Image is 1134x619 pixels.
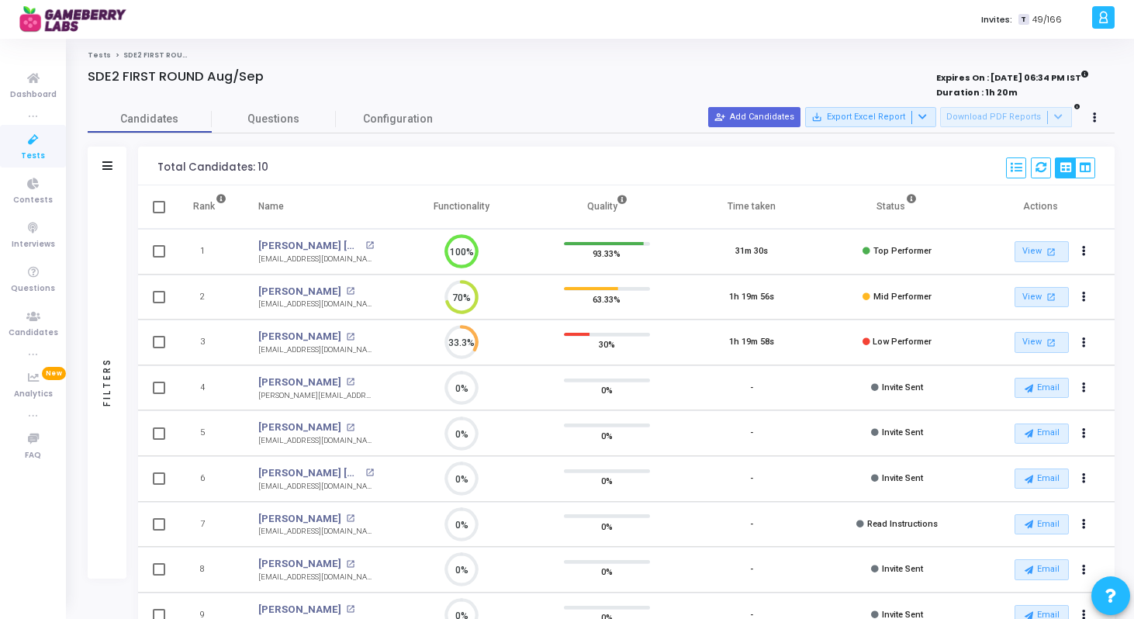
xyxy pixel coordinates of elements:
mat-icon: save_alt [811,112,822,123]
span: 0% [601,564,613,579]
th: Rank [177,185,243,229]
a: View [1015,332,1069,353]
div: - [750,563,753,576]
img: logo [19,4,136,35]
div: 31m 30s [735,245,768,258]
button: Actions [1073,469,1095,490]
div: Time taken [728,198,776,215]
h4: SDE2 FIRST ROUND Aug/Sep [88,69,264,85]
a: [PERSON_NAME] [PERSON_NAME] [258,465,361,481]
span: 93.33% [593,246,621,261]
button: Actions [1073,241,1095,263]
div: Name [258,198,284,215]
div: - [750,518,753,531]
span: Invite Sent [882,473,923,483]
div: [EMAIL_ADDRESS][DOMAIN_NAME] [258,572,374,583]
span: Configuration [363,111,433,127]
th: Quality [534,185,679,229]
button: Actions [1073,286,1095,308]
label: Invites: [981,13,1012,26]
mat-icon: open_in_new [365,241,374,250]
a: [PERSON_NAME] [258,420,341,435]
a: [PERSON_NAME] [258,556,341,572]
span: 30% [599,337,615,352]
div: [EMAIL_ADDRESS][DOMAIN_NAME] [258,481,374,493]
span: New [42,367,66,380]
span: Candidates [88,111,212,127]
td: 1 [177,229,243,275]
span: Invite Sent [882,564,923,574]
span: Invite Sent [882,382,923,392]
div: [EMAIL_ADDRESS][DOMAIN_NAME] [258,254,374,265]
th: Actions [970,185,1115,229]
div: [EMAIL_ADDRESS][DOMAIN_NAME] [258,344,374,356]
mat-icon: person_add_alt [714,112,725,123]
td: 2 [177,275,243,320]
span: Invite Sent [882,427,923,437]
span: 49/166 [1032,13,1062,26]
span: 0% [601,473,613,489]
span: FAQ [25,449,41,462]
div: - [750,472,753,486]
span: Analytics [14,388,53,401]
mat-icon: open_in_new [346,560,354,569]
div: 1h 19m 58s [729,336,774,349]
mat-icon: open_in_new [365,469,374,477]
a: View [1015,241,1069,262]
span: Questions [212,111,336,127]
span: T [1018,14,1029,26]
div: [PERSON_NAME][EMAIL_ADDRESS][DOMAIN_NAME] [258,390,374,402]
td: 4 [177,365,243,411]
td: 3 [177,320,243,365]
mat-icon: open_in_new [1044,245,1057,258]
a: [PERSON_NAME] [PERSON_NAME] [258,238,361,254]
th: Functionality [389,185,534,229]
button: Email [1015,559,1069,579]
mat-icon: open_in_new [346,378,354,386]
button: Email [1015,469,1069,489]
span: Top Performer [873,246,932,256]
span: 63.33% [593,291,621,306]
div: View Options [1055,157,1095,178]
span: 0% [601,518,613,534]
span: Candidates [9,327,58,340]
span: Dashboard [10,88,57,102]
span: Interviews [12,238,55,251]
mat-icon: open_in_new [346,333,354,341]
span: 0% [601,382,613,398]
a: [PERSON_NAME] [258,375,341,390]
button: Email [1015,424,1069,444]
button: Add Candidates [708,107,800,127]
td: 6 [177,456,243,502]
td: 7 [177,502,243,548]
mat-icon: open_in_new [346,424,354,432]
div: - [750,382,753,395]
span: Tests [21,150,45,163]
a: View [1015,287,1069,308]
nav: breadcrumb [88,50,1115,61]
button: Email [1015,514,1069,534]
div: [EMAIL_ADDRESS][DOMAIN_NAME] [258,299,374,310]
a: Tests [88,50,111,60]
mat-icon: open_in_new [1044,336,1057,349]
button: Actions [1073,559,1095,581]
button: Export Excel Report [805,107,936,127]
span: Contests [13,194,53,207]
button: Actions [1073,514,1095,535]
button: Actions [1073,332,1095,354]
button: Actions [1073,423,1095,444]
span: Read Instructions [867,519,938,529]
mat-icon: open_in_new [346,605,354,614]
div: Filters [100,296,114,467]
span: Low Performer [873,337,932,347]
button: Download PDF Reports [940,107,1072,127]
div: 1h 19m 56s [729,291,774,304]
mat-icon: open_in_new [1044,290,1057,303]
a: [PERSON_NAME] [258,511,341,527]
a: [PERSON_NAME] [258,284,341,299]
button: Actions [1073,377,1095,399]
mat-icon: open_in_new [346,514,354,523]
td: 5 [177,410,243,456]
span: Mid Performer [873,292,932,302]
